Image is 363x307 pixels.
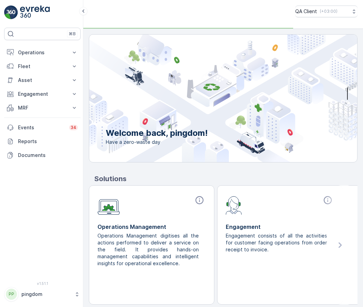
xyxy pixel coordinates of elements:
p: QA Client [295,8,317,15]
p: Operations Management digitises all the actions performed to deliver a service on the field. It p... [97,232,200,267]
p: Documents [18,152,78,159]
p: pingdom [21,291,71,298]
button: MRF [4,101,81,115]
img: logo_light-DOdMpM7g.png [20,6,50,19]
a: Reports [4,134,81,148]
button: Engagement [4,87,81,101]
div: PP [6,289,17,300]
span: Have a zero-waste day [106,139,208,146]
img: module-icon [226,195,242,215]
p: Engagement [18,91,67,97]
p: Reports [18,138,78,145]
p: ⌘B [69,31,76,37]
p: Welcome back, pingdom! [106,128,208,139]
p: 34 [71,125,76,130]
button: QA Client(+03:00) [295,6,357,17]
img: module-icon [97,195,120,215]
p: Fleet [18,63,67,70]
img: city illustration [58,35,357,162]
a: Documents [4,148,81,162]
button: Fleet [4,59,81,73]
p: Events [18,124,65,131]
p: Operations [18,49,67,56]
p: MRF [18,104,67,111]
button: Operations [4,46,81,59]
button: Asset [4,73,81,87]
p: Asset [18,77,67,84]
p: Operations Management [97,223,206,231]
p: Engagement consists of all the activities for customer facing operations from order receipt to in... [226,232,328,253]
span: v 1.51.1 [4,281,81,286]
p: Solutions [94,174,357,184]
p: Engagement [226,223,334,231]
button: PPpingdom [4,287,81,301]
img: logo [4,6,18,19]
a: Events34 [4,121,81,134]
p: ( +03:00 ) [320,9,337,14]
